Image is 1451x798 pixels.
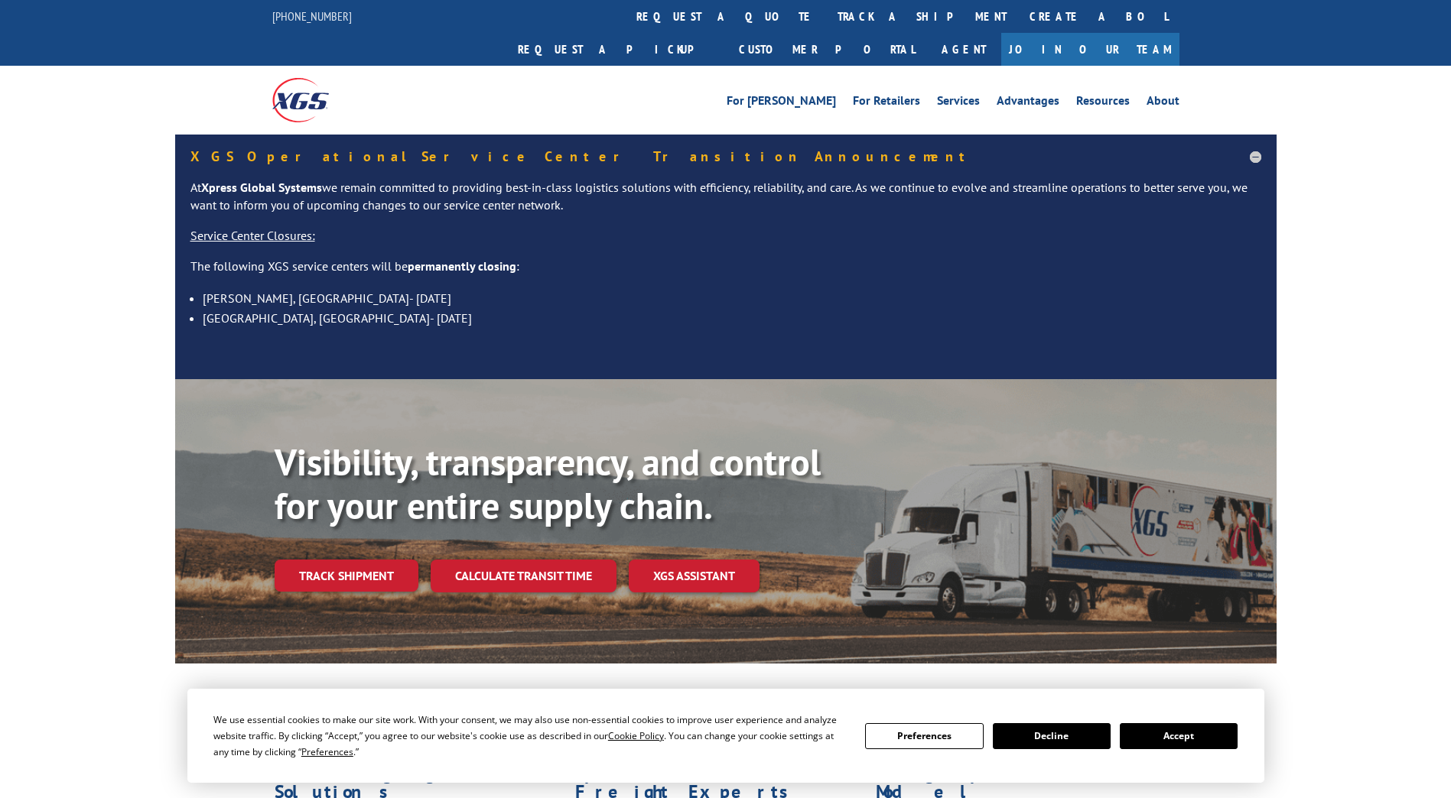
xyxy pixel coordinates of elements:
button: Decline [993,723,1111,749]
a: About [1147,95,1179,112]
a: Join Our Team [1001,33,1179,66]
div: Cookie Consent Prompt [187,689,1264,783]
p: The following XGS service centers will be : [190,258,1261,288]
strong: permanently closing [408,258,516,274]
strong: Xpress Global Systems [201,180,322,195]
a: Track shipment [275,560,418,592]
a: Resources [1076,95,1130,112]
a: [PHONE_NUMBER] [272,8,352,24]
button: Accept [1120,723,1238,749]
a: For [PERSON_NAME] [727,95,836,112]
button: Preferences [865,723,983,749]
p: At we remain committed to providing best-in-class logistics solutions with efficiency, reliabilit... [190,179,1261,228]
a: Advantages [997,95,1059,112]
li: [PERSON_NAME], [GEOGRAPHIC_DATA]- [DATE] [203,288,1261,308]
span: Preferences [301,745,353,758]
div: We use essential cookies to make our site work. With your consent, we may also use non-essential ... [213,712,847,760]
span: Cookie Policy [608,729,664,742]
a: For Retailers [853,95,920,112]
a: Services [937,95,980,112]
a: Customer Portal [727,33,926,66]
b: Visibility, transparency, and control for your entire supply chain. [275,438,821,530]
h5: XGS Operational Service Center Transition Announcement [190,150,1261,164]
a: Calculate transit time [431,560,617,592]
a: Request a pickup [506,33,727,66]
a: XGS ASSISTANT [629,560,760,592]
u: Service Center Closures: [190,228,315,243]
li: [GEOGRAPHIC_DATA], [GEOGRAPHIC_DATA]- [DATE] [203,308,1261,328]
a: Agent [926,33,1001,66]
